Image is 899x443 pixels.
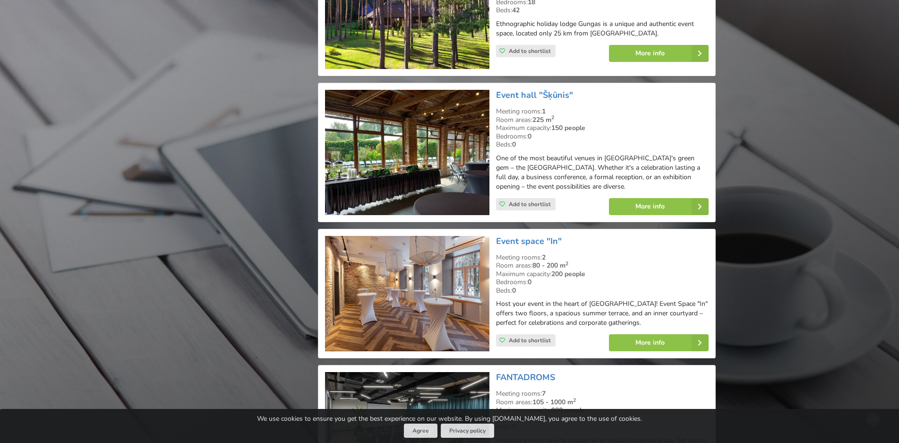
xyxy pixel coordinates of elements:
a: Privacy policy [441,424,494,438]
strong: 200 people [551,269,585,278]
button: Agree [404,424,437,438]
strong: 0 [528,132,531,141]
strong: 0 [512,286,516,295]
a: Event hall "Šķūnis" [496,89,573,101]
a: More info [609,198,709,215]
strong: 225 m [532,115,554,124]
a: More info [609,334,709,351]
div: Beds: [496,6,709,15]
strong: 42 [512,6,520,15]
strong: 900 people [551,406,585,415]
div: Meeting rooms: [496,107,709,116]
span: Add to shortlist [509,337,551,344]
p: Host your event in the heart of [GEOGRAPHIC_DATA]! Event Space "In" offers two floors, a spacious... [496,299,709,328]
div: Beds: [496,140,709,149]
div: Bedrooms: [496,278,709,287]
div: Room areas: [496,116,709,124]
sup: 2 [551,114,554,121]
p: Ethnographic holiday lodge Gungas is a unique and authentic event space, located only 25 km from ... [496,19,709,38]
img: Restaurant, Bar | Old Riga | Event space "In" [325,236,489,352]
div: Meeting rooms: [496,390,709,398]
div: Meeting rooms: [496,253,709,262]
img: Unusual venues | Riga | Event hall "Šķūnis" [325,90,489,215]
div: Room areas: [496,398,709,407]
sup: 2 [573,397,576,404]
strong: 0 [528,278,531,287]
a: Event space "In" [496,235,562,247]
p: One of the most beautiful venues in [GEOGRAPHIC_DATA]'s green gem – the [GEOGRAPHIC_DATA]. Whethe... [496,154,709,191]
div: Maximum capacity: [496,124,709,132]
span: Add to shortlist [509,47,551,55]
strong: 80 - 200 m [532,261,568,270]
strong: 150 people [551,123,585,132]
div: Beds: [496,287,709,295]
sup: 2 [565,260,568,267]
strong: 105 - 1000 m [532,398,576,407]
strong: 2 [542,253,546,262]
strong: 0 [512,140,516,149]
div: Bedrooms: [496,132,709,141]
div: Maximum capacity: [496,406,709,415]
strong: 7 [542,389,546,398]
div: Maximum capacity: [496,270,709,278]
strong: 1 [542,107,546,116]
div: Room areas: [496,261,709,270]
a: More info [609,45,709,62]
span: Add to shortlist [509,200,551,208]
a: FANTADROMS [496,372,555,383]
